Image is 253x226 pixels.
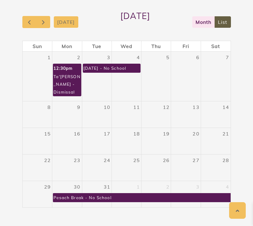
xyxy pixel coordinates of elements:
[171,181,201,208] td: April 3, 2026
[52,154,82,181] td: March 23, 2026
[195,181,201,193] a: April 3, 2026
[201,52,230,101] td: March 7, 2026
[82,154,112,181] td: March 24, 2026
[76,101,82,113] a: March 9, 2026
[221,154,230,166] a: March 28, 2026
[23,52,52,101] td: March 1, 2026
[31,41,43,51] a: Sunday
[141,128,171,154] td: March 19, 2026
[132,101,141,113] a: March 11, 2026
[135,52,141,63] a: March 4, 2026
[150,41,162,51] a: Thursday
[52,101,82,128] td: March 9, 2026
[135,181,141,193] a: April 1, 2026
[53,64,81,96] a: 12:30pmTa'[PERSON_NAME] - Dismissal
[23,154,52,181] td: March 22, 2026
[195,52,201,63] a: March 6, 2026
[73,181,82,193] a: March 30, 2026
[165,52,171,63] a: March 5, 2026
[53,72,81,96] div: Ta'[PERSON_NAME] - Dismissal
[112,128,141,154] td: March 18, 2026
[210,41,221,51] a: Saturday
[53,193,230,202] a: Pesach Break - No School
[112,52,141,101] td: March 4, 2026
[102,101,112,113] a: March 10, 2026
[46,52,52,63] a: March 1, 2026
[22,16,37,28] button: Previous month
[73,128,82,139] a: March 16, 2026
[102,181,112,193] a: March 31, 2026
[221,128,230,139] a: March 21, 2026
[171,52,201,101] td: March 6, 2026
[201,154,230,181] td: March 28, 2026
[165,181,171,193] a: April 2, 2026
[83,64,127,72] div: [DATE] - No School
[112,101,141,128] td: March 11, 2026
[82,128,112,154] td: March 17, 2026
[36,16,50,28] button: Next month
[23,101,52,128] td: March 8, 2026
[221,101,230,113] a: March 14, 2026
[106,52,112,63] a: March 3, 2026
[76,52,82,63] a: March 2, 2026
[53,64,80,72] div: 12:30pm
[102,154,112,166] a: March 24, 2026
[23,181,52,208] td: March 29, 2026
[141,181,171,208] td: April 2, 2026
[201,101,230,128] td: March 14, 2026
[141,154,171,181] td: March 26, 2026
[191,154,200,166] a: March 27, 2026
[171,101,201,128] td: March 13, 2026
[102,128,112,139] a: March 17, 2026
[54,16,78,28] button: [DATE]
[52,128,82,154] td: March 16, 2026
[82,52,112,101] td: March 3, 2026
[201,128,230,154] td: March 21, 2026
[112,181,141,208] td: April 1, 2026
[181,41,190,51] a: Friday
[162,101,171,113] a: March 12, 2026
[83,64,141,72] a: [DATE] - No School
[215,16,231,28] button: list
[192,16,215,28] button: month
[43,128,52,139] a: March 15, 2026
[225,181,230,193] a: April 4, 2026
[43,181,52,193] a: March 29, 2026
[119,41,134,51] a: Wednesday
[171,128,201,154] td: March 20, 2026
[43,154,52,166] a: March 22, 2026
[120,11,150,33] h2: [DATE]
[171,154,201,181] td: March 27, 2026
[132,128,141,139] a: March 18, 2026
[52,181,82,208] td: March 30, 2026
[162,154,171,166] a: March 26, 2026
[53,193,112,202] div: Pesach Break - No School
[162,128,171,139] a: March 19, 2026
[191,101,200,113] a: March 13, 2026
[60,41,73,51] a: Monday
[46,101,52,113] a: March 8, 2026
[52,52,82,101] td: March 2, 2026
[132,154,141,166] a: March 25, 2026
[112,154,141,181] td: March 25, 2026
[23,128,52,154] td: March 15, 2026
[91,41,102,51] a: Tuesday
[141,101,171,128] td: March 12, 2026
[201,181,230,208] td: April 4, 2026
[225,52,230,63] a: March 7, 2026
[191,128,200,139] a: March 20, 2026
[82,101,112,128] td: March 10, 2026
[73,154,82,166] a: March 23, 2026
[82,181,112,208] td: March 31, 2026
[141,52,171,101] td: March 5, 2026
